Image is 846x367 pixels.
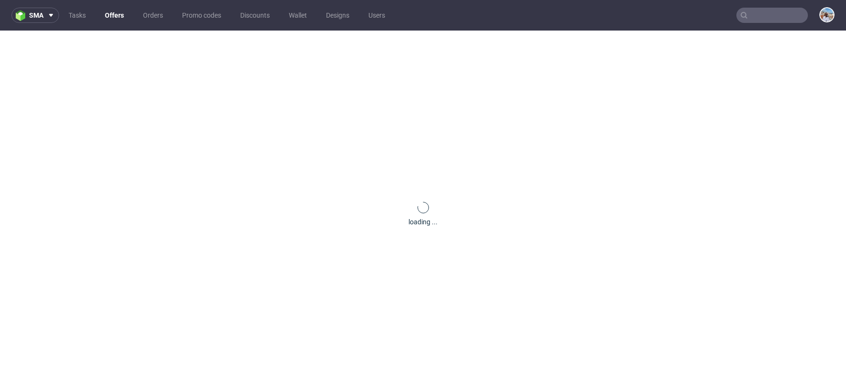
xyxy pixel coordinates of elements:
a: Users [363,8,391,23]
button: sma [11,8,59,23]
div: loading ... [408,217,438,227]
a: Tasks [63,8,92,23]
a: Wallet [283,8,313,23]
a: Designs [320,8,355,23]
a: Offers [99,8,130,23]
img: logo [16,10,29,21]
a: Discounts [234,8,275,23]
span: sma [29,12,43,19]
a: Orders [137,8,169,23]
img: Marta Kozłowska [820,8,834,21]
a: Promo codes [176,8,227,23]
